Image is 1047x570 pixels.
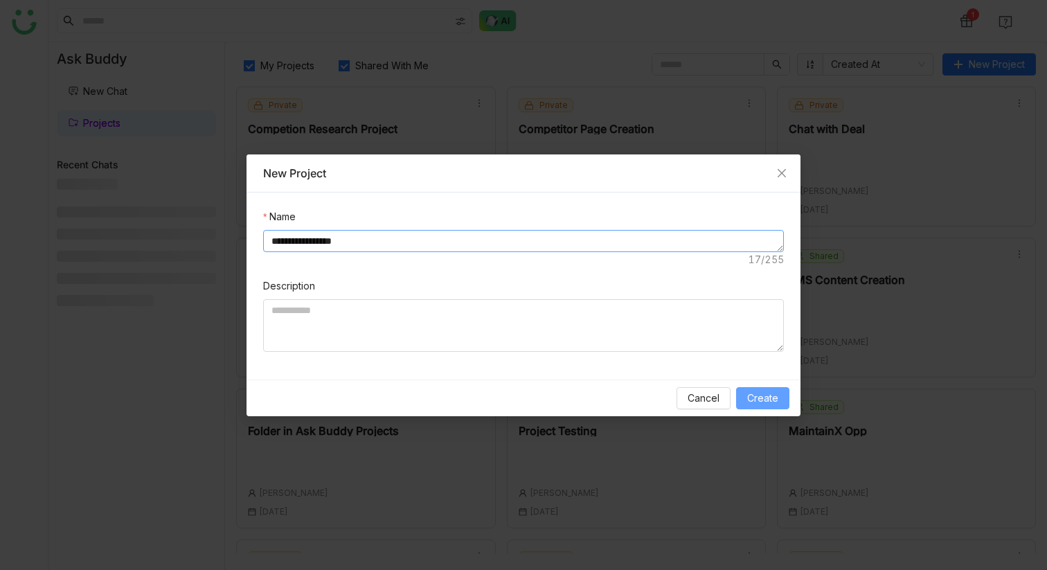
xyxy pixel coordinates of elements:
label: Description [263,278,315,294]
span: Create [747,391,778,406]
span: Cancel [688,391,719,406]
button: Close [763,154,800,192]
label: Name [263,209,296,224]
button: Cancel [677,387,731,409]
button: Create [736,387,789,409]
div: New Project [263,166,784,181]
